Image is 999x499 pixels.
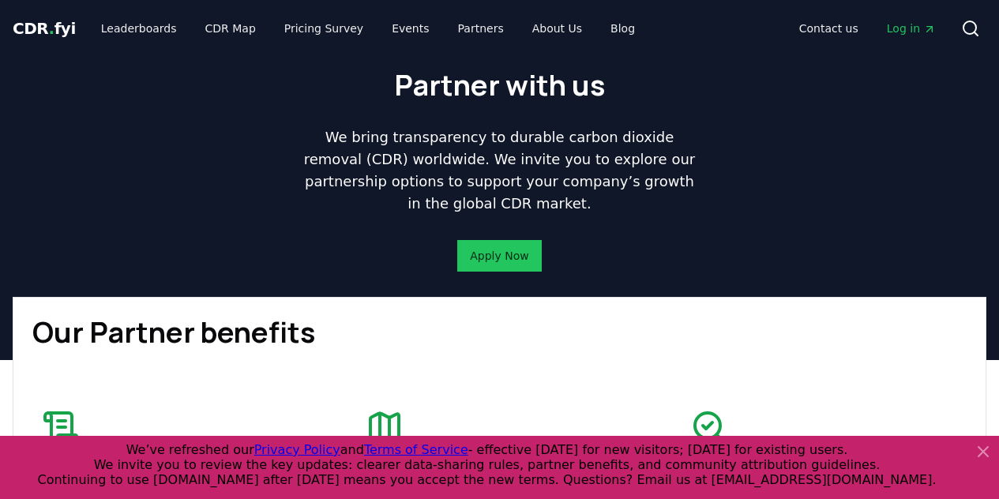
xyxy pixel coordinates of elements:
button: Apply Now [457,240,541,272]
nav: Main [88,14,648,43]
a: Partners [445,14,516,43]
a: Blog [598,14,648,43]
p: We bring transparency to durable carbon dioxide removal (CDR) worldwide. We invite you to explore... [298,126,702,215]
span: Log in [887,21,936,36]
a: About Us [520,14,595,43]
h1: Our Partner benefits [32,317,967,348]
a: CDR Map [193,14,269,43]
h1: Partner with us [394,69,605,101]
a: Contact us [787,14,871,43]
a: CDR.fyi [13,17,76,39]
a: Pricing Survey [272,14,376,43]
a: Events [379,14,441,43]
nav: Main [787,14,948,43]
span: CDR fyi [13,19,76,38]
a: Apply Now [470,248,528,264]
span: . [49,19,54,38]
a: Log in [874,14,948,43]
a: Leaderboards [88,14,190,43]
